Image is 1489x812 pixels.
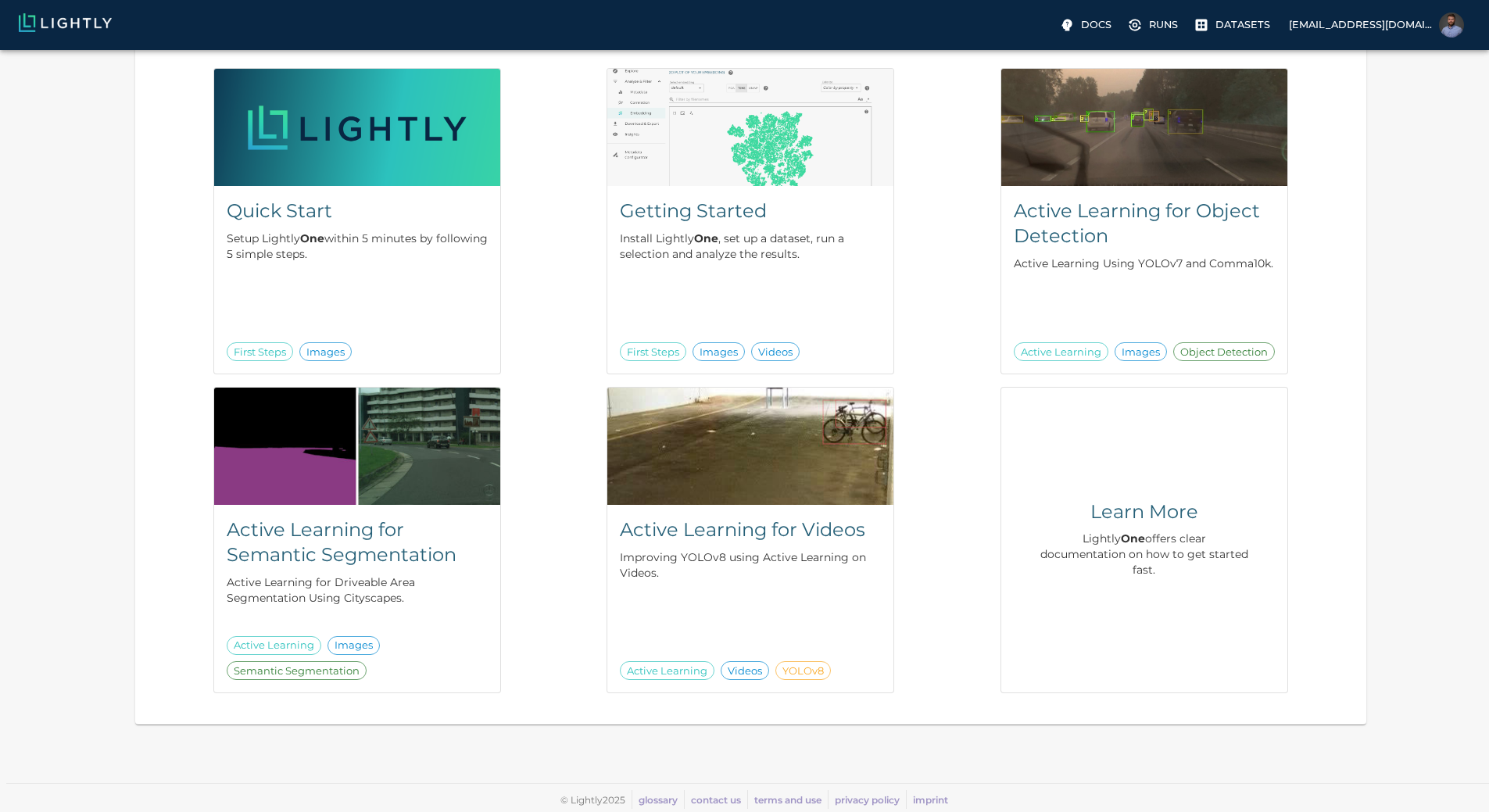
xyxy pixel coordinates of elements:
[694,231,718,245] b: One
[835,794,900,806] a: privacy policy
[693,345,744,360] span: Images
[621,345,685,360] span: First Steps
[620,231,881,262] p: Install Lightly , set up a dataset, run a selection and analyze the results.
[214,388,500,505] img: Active Learning for Semantic Segmentation
[1081,17,1111,32] p: Docs
[607,69,893,186] img: Getting Started
[1014,256,1275,271] p: Active Learning Using YOLOv7 and Comma10k.
[1039,531,1250,578] p: Lightly offers clear documentation on how to get started fast.
[621,664,714,679] span: Active Learning
[214,69,500,186] img: Quick Start
[560,794,625,806] span: © Lightly 2025
[1289,17,1433,32] p: [EMAIL_ADDRESS][DOMAIN_NAME]
[1215,17,1270,32] p: Datasets
[607,388,893,505] img: Active Learning for Videos
[620,199,881,224] h5: Getting Started
[300,345,351,360] span: Images
[691,794,741,806] a: contact us
[328,638,379,653] span: Images
[1056,13,1118,38] label: Docs
[1439,13,1464,38] img: kcheffer@microseismic.com
[227,664,366,679] span: Semantic Segmentation
[754,794,821,806] a: terms and use
[1121,531,1145,546] b: One
[1124,13,1184,38] a: Please complete one of our getting started guides to active the full UI
[1190,13,1276,38] a: Please complete one of our getting started guides to active the full UI
[1283,8,1470,42] label: [EMAIL_ADDRESS][DOMAIN_NAME]kcheffer@microseismic.com
[776,664,830,679] span: YOLOv8
[620,517,881,542] h5: Active Learning for Videos
[227,345,292,360] span: First Steps
[1174,345,1274,360] span: Object Detection
[1149,17,1178,32] p: Runs
[227,574,488,606] p: Active Learning for Driveable Area Segmentation Using Cityscapes.
[620,549,881,581] p: Improving YOLOv8 using Active Learning on Videos.
[639,794,678,806] a: glossary
[19,13,112,32] img: Lightly
[752,345,799,360] span: Videos
[227,517,488,567] h5: Active Learning for Semantic Segmentation
[227,199,488,224] h5: Quick Start
[1001,69,1287,186] img: Active Learning for Object Detection
[227,638,320,653] span: Active Learning
[227,231,488,262] p: Setup Lightly within 5 minutes by following 5 simple steps.
[1015,345,1108,360] span: Active Learning
[1039,499,1250,524] h5: Learn More
[300,231,324,245] b: One
[1014,199,1275,249] h5: Active Learning for Object Detection
[913,794,948,806] a: imprint
[721,664,768,679] span: Videos
[1115,345,1166,360] span: Images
